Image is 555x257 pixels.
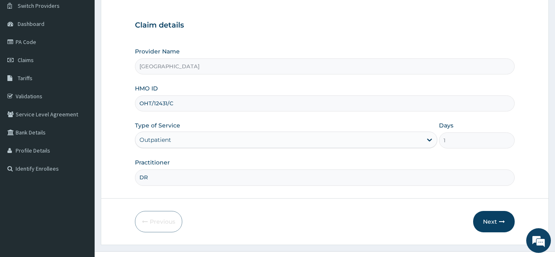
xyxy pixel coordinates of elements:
div: Chat with us now [43,46,138,57]
input: Enter HMO ID [135,95,515,111]
img: d_794563401_company_1708531726252_794563401 [15,41,33,62]
div: Minimize live chat window [135,4,155,24]
label: Days [439,121,453,130]
span: We're online! [48,76,114,160]
div: Outpatient [139,136,171,144]
input: Enter Name [135,169,515,185]
button: Next [473,211,515,232]
span: Claims [18,56,34,64]
textarea: Type your message and hit 'Enter' [4,170,157,199]
label: Practitioner [135,158,170,167]
label: Type of Service [135,121,180,130]
h3: Claim details [135,21,515,30]
label: HMO ID [135,84,158,93]
span: Tariffs [18,74,33,82]
span: Switch Providers [18,2,60,9]
span: Dashboard [18,20,44,28]
button: Previous [135,211,182,232]
label: Provider Name [135,47,180,56]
